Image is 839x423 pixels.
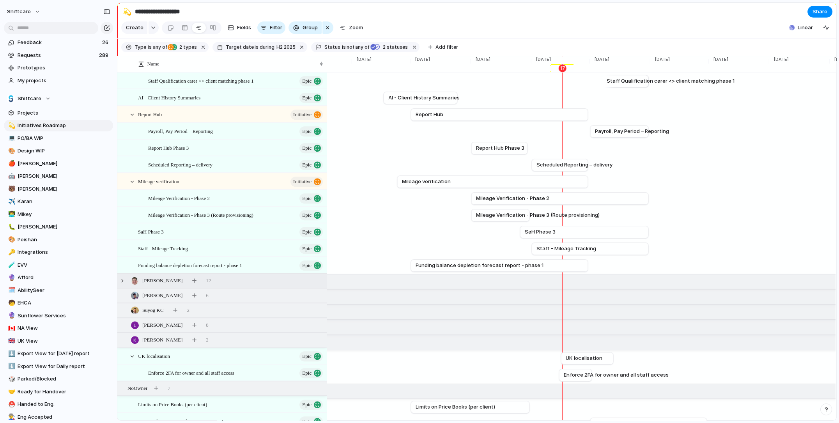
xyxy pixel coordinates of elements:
[4,75,113,87] a: My projects
[4,272,113,283] div: 🔮Afford
[299,143,323,153] button: Epic
[7,274,15,281] button: 🔮
[7,324,15,332] button: 🇨🇦
[8,375,14,384] div: 🎲
[388,94,460,102] span: AI - Client History Summaries
[8,121,14,130] div: 💫
[595,127,669,135] span: Payroll, Pay Period – Reporting
[18,324,110,332] span: NA View
[8,172,14,181] div: 🤖
[4,221,113,233] div: 🐛[PERSON_NAME]
[402,178,451,186] span: Mileage verification
[8,260,14,269] div: 🧪
[8,336,14,345] div: 🇬🇧
[135,44,146,51] span: Type
[525,228,556,236] span: SaH Phase 3
[7,350,15,358] button: ⬇️
[650,56,672,63] span: [DATE]
[4,133,113,144] div: 💻PO/BA WIP
[4,398,113,410] a: ⛑️Handed to Eng.
[8,311,14,320] div: 🔮
[206,336,209,344] span: 2
[340,43,371,51] button: isnotany of
[476,193,643,204] a: Mileage Verification - Phase 2
[476,195,549,202] span: Mileage Verification - Phase 2
[525,226,643,238] a: SaH Phase 3
[536,243,643,255] a: Staff - Mileage Tracking
[18,211,110,218] span: Mikey
[7,337,15,345] button: 🇬🇧
[138,93,200,102] span: AI - Client History Summaries
[7,299,15,307] button: 🧒
[4,361,113,372] a: ⬇️Export View for Daily report
[4,322,113,334] a: 🇨🇦NA View
[7,413,15,421] button: 👨‍🏭
[299,351,323,361] button: Epic
[126,24,143,32] span: Create
[18,39,100,46] span: Feedback
[254,43,276,51] button: isduring
[206,277,211,285] span: 12
[4,411,113,423] a: 👨‍🏭Eng Accepted
[4,145,113,157] div: 🎨Design WIP
[4,234,113,246] a: 🎨Peishan
[152,44,167,51] span: any of
[123,6,131,17] div: 💫
[4,285,113,296] a: 🗓️AbilitySeer
[257,21,285,34] button: Filter
[138,260,242,269] span: Funding balance depletion forecast report - phase 1
[302,143,312,154] span: Epic
[7,135,15,142] button: 💻
[7,236,15,244] button: 🎨
[148,193,210,202] span: Mileage Verification - Phase 2
[302,243,312,254] span: Epic
[18,363,110,370] span: Export View for Daily report
[18,198,110,205] span: Karan
[302,227,312,237] span: Epic
[18,51,97,59] span: Requests
[99,51,110,59] span: 289
[18,388,110,396] span: Ready for Handover
[18,413,110,421] span: Eng Accepted
[8,349,14,358] div: ⬇️
[4,246,113,258] a: 🔑Integrations
[290,177,323,187] button: initiative
[402,176,583,188] a: Mileage verification
[293,109,312,120] span: initiative
[8,147,14,156] div: 🎨
[121,21,147,34] button: Create
[798,24,813,32] span: Linear
[8,235,14,244] div: 🎨
[416,262,543,269] span: Funding balance depletion forecast report - phase 1
[416,401,524,413] a: Limits on Price Books (per client)
[4,259,113,271] a: 🧪EVV
[147,60,159,68] span: Name
[18,95,41,103] span: Shiftcare
[4,373,113,385] a: 🎲Parked/Blocked
[8,362,14,371] div: ⬇️
[289,21,322,34] button: Group
[388,92,452,104] a: AI - Client History Summaries
[270,24,282,32] span: Filter
[275,43,297,51] button: H2 2025
[8,134,14,143] div: 💻
[138,177,179,186] span: Mileage verification
[290,110,323,120] button: initiative
[4,386,113,398] a: 🤝Ready for Handover
[18,337,110,345] span: UK View
[18,350,110,358] span: Export View for [DATE] report
[536,245,596,253] span: Staff - Mileage Tracking
[7,160,15,168] button: 🍎
[4,196,113,207] a: ✈️Karan
[7,185,15,193] button: 🐻
[18,400,110,408] span: Handed to Eng.
[302,351,312,362] span: Epic
[148,160,212,169] span: Scheduled Reporting – delivery
[18,375,110,383] span: Parked/Blocked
